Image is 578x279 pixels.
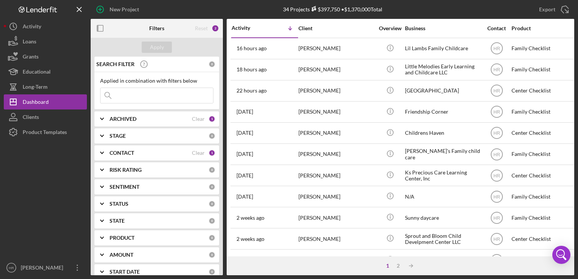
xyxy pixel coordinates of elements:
div: 0 [209,200,215,207]
div: 1 [209,116,215,122]
time: 2025-09-11 21:56 [236,215,264,221]
div: Activity [23,19,41,36]
b: ARCHIVED [110,116,136,122]
button: Grants [4,49,87,64]
time: 2025-09-17 20:02 [236,173,253,179]
div: 1 [209,150,215,156]
time: 2025-09-19 20:07 [236,130,253,136]
div: [PERSON_NAME] [298,187,374,207]
div: Friendship Corner [405,102,481,122]
div: Apply [150,42,164,53]
div: [PERSON_NAME] [298,102,374,122]
time: 2025-09-15 23:09 [236,194,253,200]
text: HR [493,88,500,94]
time: 2025-09-09 19:13 [236,236,264,242]
button: Activity [4,19,87,34]
text: HR [493,67,500,72]
text: HR [493,236,500,242]
b: Filters [149,25,164,31]
time: 2025-09-23 20:22 [236,66,267,72]
div: Business [405,25,481,31]
div: [PERSON_NAME] [19,260,68,277]
div: Eden Bilingual Childcare Center [405,250,481,270]
div: [PERSON_NAME] [298,208,374,228]
div: [PERSON_NAME]'s Family child care [405,144,481,164]
text: HR [493,173,500,178]
button: Long-Term [4,79,87,94]
button: HR[PERSON_NAME] [4,260,87,275]
text: HR [493,46,500,51]
text: HR [493,215,500,220]
div: 0 [209,133,215,139]
div: [PERSON_NAME] [298,60,374,80]
div: Dashboard [23,94,49,111]
b: AMOUNT [110,252,133,258]
div: Contact [482,25,511,31]
div: Product Templates [23,125,67,142]
div: Sprout and Bloom Child Develpment Center LLC [405,229,481,249]
div: 34 Projects • $1,370,000 Total [283,6,382,12]
div: [PERSON_NAME] [298,250,374,270]
b: RISK RATING [110,167,142,173]
div: Childrens Haven [405,123,481,143]
button: Loans [4,34,87,49]
div: Clear [192,116,205,122]
div: [PERSON_NAME] [298,39,374,59]
text: HR [493,131,500,136]
div: 0 [209,234,215,241]
b: SENTIMENT [110,184,139,190]
div: Grants [23,49,39,66]
div: Little Melodies Early Learning and Childcare LLC [405,60,481,80]
div: Loans [23,34,36,51]
div: N/A [405,187,481,207]
b: STAGE [110,133,126,139]
button: New Project [91,2,147,17]
time: 2025-09-22 17:44 [236,109,253,115]
text: HR [493,194,500,199]
div: Clear [192,150,205,156]
div: 0 [209,166,215,173]
div: Educational [23,64,51,81]
div: 1 [382,263,393,269]
text: HR [493,152,500,157]
div: Client [298,25,374,31]
div: 0 [209,268,215,275]
div: Lil Lambs Family Childcare [405,39,481,59]
button: Educational [4,64,87,79]
text: HR [493,109,500,115]
div: Applied in combination with filters below [100,78,213,84]
div: New Project [110,2,139,17]
b: START DATE [110,269,140,275]
div: 0 [209,183,215,190]
div: Clients [23,109,39,126]
time: 2025-09-23 21:58 [236,45,267,51]
div: 2 [212,25,219,32]
div: Open Intercom Messenger [552,246,570,264]
div: 0 [209,251,215,258]
text: HR [9,266,14,270]
div: Long-Term [23,79,48,96]
div: 0 [209,217,215,224]
time: 2025-09-18 19:22 [236,151,253,157]
button: Product Templates [4,125,87,140]
button: Clients [4,109,87,125]
div: [PERSON_NAME] [298,81,374,101]
b: CONTACT [110,150,134,156]
div: [GEOGRAPHIC_DATA] [405,81,481,101]
button: Apply [142,42,172,53]
button: Dashboard [4,94,87,109]
div: Sunny daycare [405,208,481,228]
button: Export [532,2,574,17]
b: STATE [110,218,125,224]
div: Reset [195,25,208,31]
div: Export [539,2,555,17]
div: 2 [393,263,403,269]
div: $397,750 [310,6,340,12]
